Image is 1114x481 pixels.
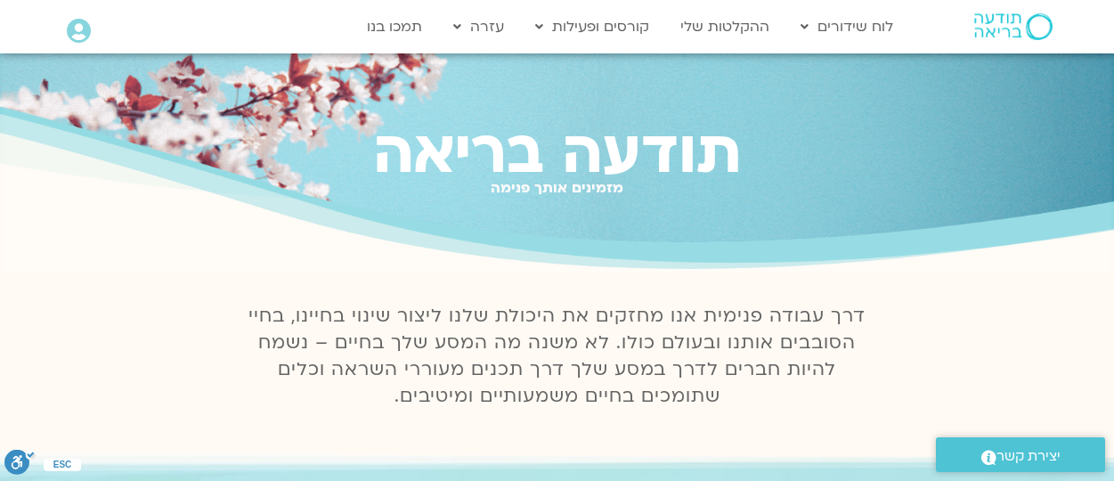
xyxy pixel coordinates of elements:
img: תודעה בריאה [974,13,1053,40]
span: יצירת קשר [996,444,1061,469]
a: יצירת קשר [936,437,1105,472]
a: ההקלטות שלי [671,10,778,44]
a: לוח שידורים [792,10,902,44]
a: קורסים ופעילות [526,10,658,44]
a: עזרה [444,10,513,44]
a: תמכו בנו [358,10,431,44]
p: דרך עבודה פנימית אנו מחזקים את היכולת שלנו ליצור שינוי בחיינו, בחיי הסובבים אותנו ובעולם כולו. לא... [239,303,876,410]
